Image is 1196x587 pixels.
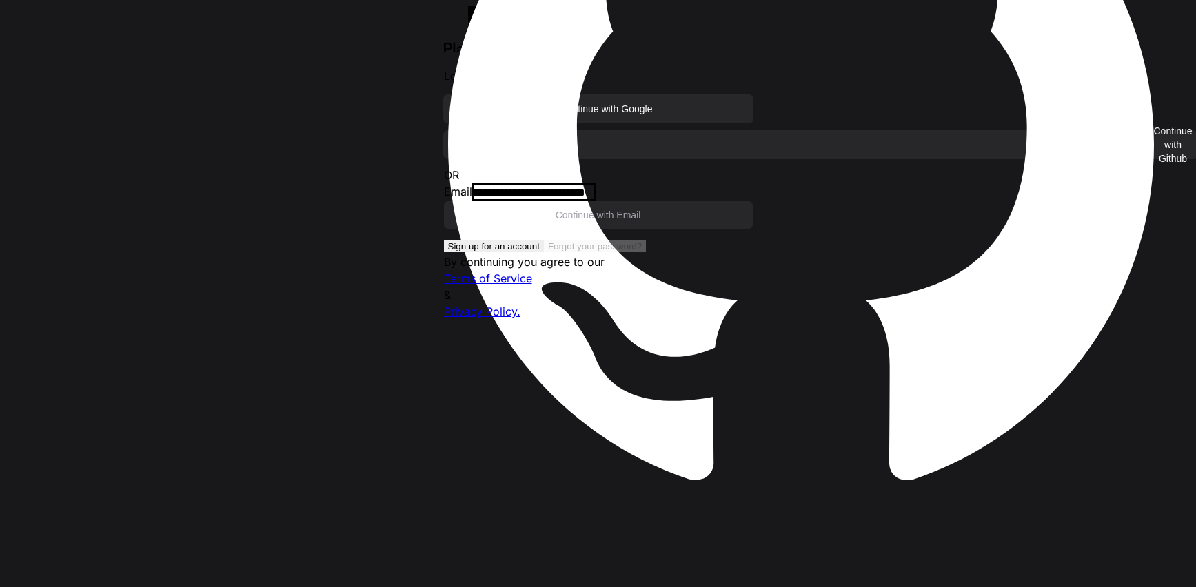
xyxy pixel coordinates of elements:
a: Terms of Service [444,271,532,285]
a: Privacy Policy. [444,305,520,318]
div: By continuing you agree to our [444,254,753,270]
span: OR [444,168,459,182]
button: Continue with Google [444,95,753,123]
label: Email [444,185,472,198]
span: Continue with Email [556,208,641,222]
div: & [444,287,753,303]
button: Sign up for an account [444,240,544,252]
p: Log in to your account [444,68,753,84]
button: Continue with Email [444,201,753,229]
button: Forgot your password? [544,240,646,252]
